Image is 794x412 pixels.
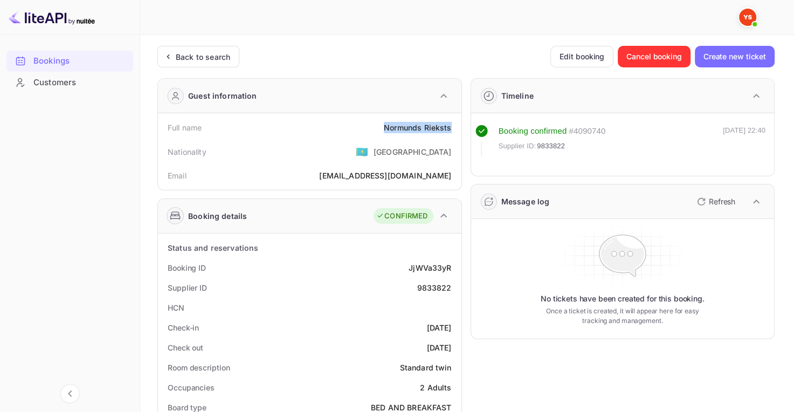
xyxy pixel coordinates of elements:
[541,293,705,304] ya-tr-span: No tickets have been created for this booking.
[501,91,534,100] ya-tr-span: Timeline
[501,197,550,206] ya-tr-span: Message log
[168,171,187,180] ya-tr-span: Email
[384,123,422,132] ya-tr-span: Normunds
[427,322,452,333] div: [DATE]
[168,323,199,332] ya-tr-span: Check-in
[618,46,691,67] button: Cancel booking
[168,343,203,352] ya-tr-span: Check out
[371,403,452,412] ya-tr-span: BED AND BREAKFAST
[409,263,451,272] ya-tr-span: JjWVa33yR
[530,126,567,135] ya-tr-span: confirmed
[188,210,247,222] ya-tr-span: Booking details
[188,90,257,101] ya-tr-span: Guest information
[417,282,451,293] div: 9833822
[60,384,80,403] button: Collapse navigation
[168,283,207,292] ya-tr-span: Supplier ID
[384,211,427,222] ya-tr-span: CONFIRMED
[6,72,133,93] div: Customers
[168,303,184,312] ya-tr-span: HCN
[709,197,735,206] ya-tr-span: Refresh
[703,50,766,63] ya-tr-span: Create new ticket
[6,72,133,92] a: Customers
[168,243,258,252] ya-tr-span: Status and reservations
[374,147,452,156] ya-tr-span: [GEOGRAPHIC_DATA]
[356,142,368,161] span: United States
[541,306,703,326] ya-tr-span: Once a ticket is created, it will appear here for easy tracking and management.
[33,55,70,67] ya-tr-span: Bookings
[168,383,215,392] ya-tr-span: Occupancies
[499,126,528,135] ya-tr-span: Booking
[319,171,451,180] ya-tr-span: [EMAIL_ADDRESS][DOMAIN_NAME]
[6,51,133,71] a: Bookings
[427,342,452,353] div: [DATE]
[9,9,95,26] img: LiteAPI logo
[550,46,613,67] button: Edit booking
[176,52,230,61] ya-tr-span: Back to search
[626,50,682,63] ya-tr-span: Cancel booking
[739,9,756,26] img: Yandex Support
[424,123,451,132] ya-tr-span: Rieksts
[400,363,452,372] ya-tr-span: Standard twin
[168,403,206,412] ya-tr-span: Board type
[723,126,765,134] ya-tr-span: [DATE] 22:40
[560,50,604,63] ya-tr-span: Edit booking
[33,77,76,89] ya-tr-span: Customers
[356,146,368,157] ya-tr-span: 🇰🇿
[537,142,565,150] ya-tr-span: 9833822
[168,147,206,156] ya-tr-span: Nationality
[695,46,775,67] button: Create new ticket
[420,383,451,392] ya-tr-span: 2 Adults
[168,123,202,132] ya-tr-span: Full name
[168,363,230,372] ya-tr-span: Room description
[499,142,536,150] ya-tr-span: Supplier ID:
[6,51,133,72] div: Bookings
[168,263,206,272] ya-tr-span: Booking ID
[569,125,605,138] div: # 4090740
[691,193,740,210] button: Refresh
